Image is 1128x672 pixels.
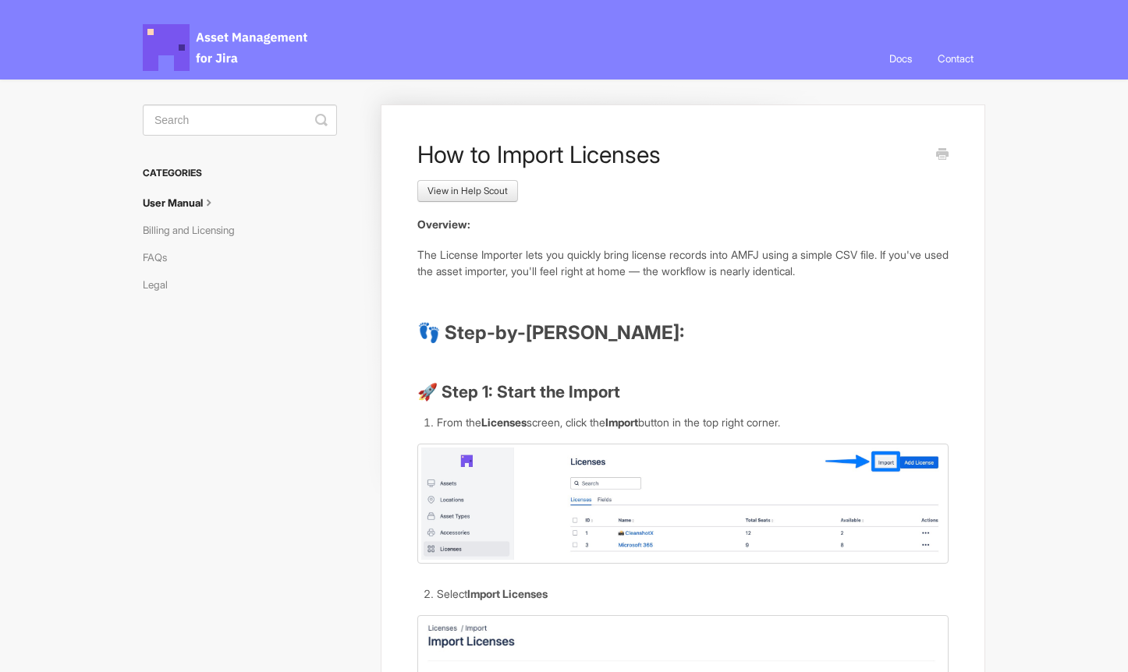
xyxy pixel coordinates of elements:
[605,416,638,429] strong: Import
[437,585,949,603] li: Select
[936,147,949,164] a: Print this Article
[467,587,548,600] b: Import Licenses
[926,37,985,80] a: Contact
[878,37,924,80] a: Docs
[417,321,684,344] strong: 👣 Step-by-[PERSON_NAME]:
[417,444,949,563] img: file-X2XoFi13vB.jpg
[417,140,925,168] h1: How to Import Licenses
[143,245,179,270] a: FAQs
[417,180,518,202] a: View in Help Scout
[143,104,337,136] input: Search
[417,382,620,401] strong: 🚀 Step 1: Start the Import
[417,218,470,231] strong: Overview:
[481,416,527,429] strong: Licenses
[143,159,337,187] h3: Categories
[143,24,310,71] span: Asset Management for Jira Docs
[143,218,247,242] a: Billing and Licensing
[417,246,949,280] p: The License Importer lets you quickly bring license records into AMFJ using a simple CSV file. If...
[143,190,229,215] a: User Manual
[143,272,179,297] a: Legal
[437,414,949,431] li: From the screen, click the button in the top right corner.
